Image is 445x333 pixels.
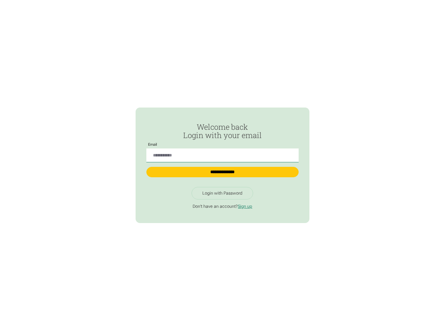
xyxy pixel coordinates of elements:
[238,204,252,209] a: Sign up
[146,204,298,209] p: Don't have an account?
[146,143,159,147] label: Email
[146,123,298,182] form: Passwordless Login
[146,123,298,139] h2: Welcome back Login with your email
[202,190,242,196] div: Login with Password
